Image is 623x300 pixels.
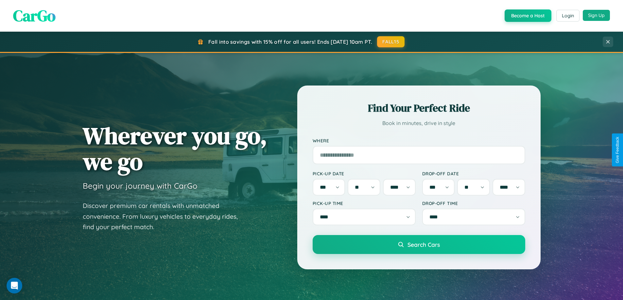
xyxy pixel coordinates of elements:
span: CarGo [13,5,56,26]
button: Login [556,10,580,22]
label: Pick-up Time [313,200,416,206]
button: Become a Host [505,9,551,22]
p: Discover premium car rentals with unmatched convenience. From luxury vehicles to everyday rides, ... [83,200,246,232]
p: Book in minutes, drive in style [313,118,525,128]
h3: Begin your journey with CarGo [83,181,198,191]
h1: Wherever you go, we go [83,123,267,174]
button: Search Cars [313,235,525,254]
button: FALL15 [377,36,405,47]
div: Open Intercom Messenger [7,278,22,293]
label: Pick-up Date [313,171,416,176]
label: Drop-off Time [422,200,525,206]
h2: Find Your Perfect Ride [313,101,525,115]
div: Give Feedback [615,137,620,163]
label: Where [313,138,525,143]
label: Drop-off Date [422,171,525,176]
span: Fall into savings with 15% off for all users! Ends [DATE] 10am PT. [208,39,372,45]
span: Search Cars [407,241,440,248]
button: Sign Up [583,10,610,21]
